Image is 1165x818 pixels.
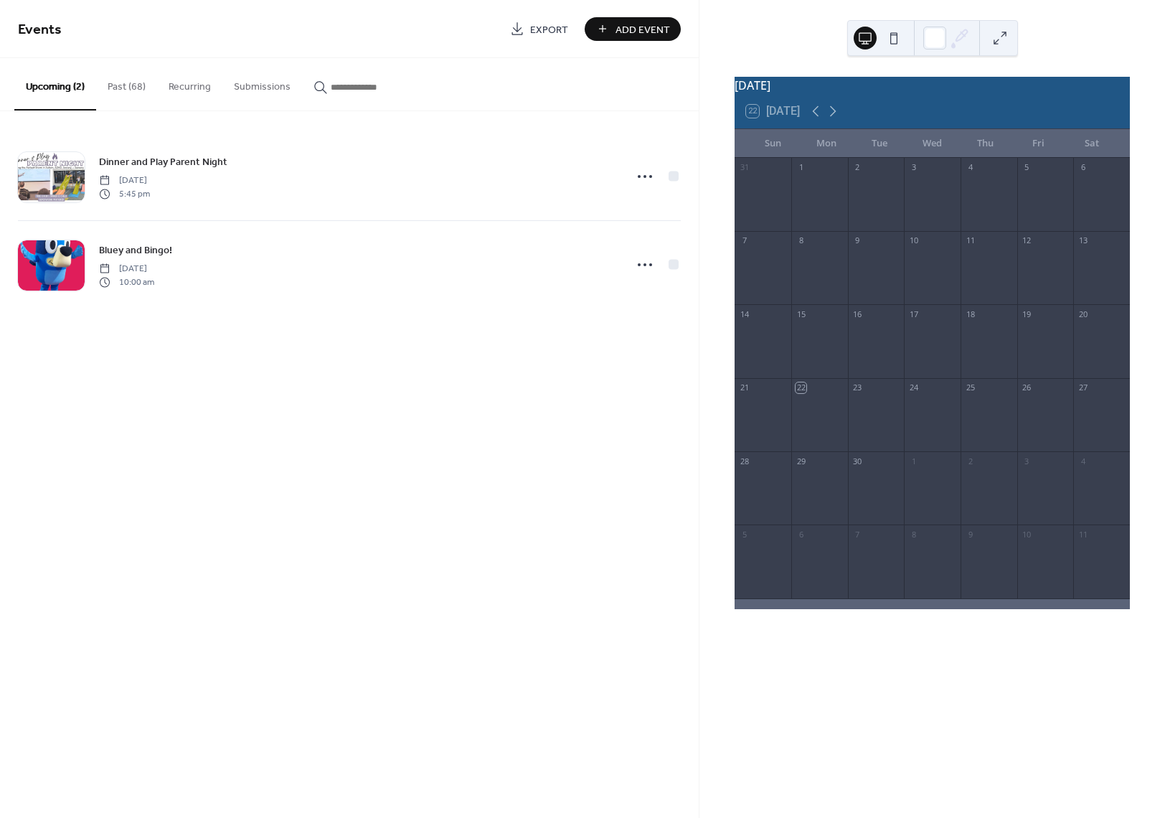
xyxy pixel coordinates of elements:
[965,382,976,393] div: 25
[1077,162,1088,173] div: 6
[1077,309,1088,319] div: 20
[1022,456,1032,466] div: 3
[99,276,154,288] span: 10:00 am
[1022,382,1032,393] div: 26
[96,58,157,109] button: Past (68)
[585,17,681,41] button: Add Event
[796,235,806,246] div: 8
[1077,382,1088,393] div: 27
[739,456,750,466] div: 28
[739,162,750,173] div: 31
[965,309,976,319] div: 18
[965,235,976,246] div: 11
[965,456,976,466] div: 2
[99,263,154,276] span: [DATE]
[1077,529,1088,540] div: 11
[739,382,750,393] div: 21
[1022,162,1032,173] div: 5
[1077,235,1088,246] div: 13
[99,155,227,170] span: Dinner and Play Parent Night
[99,187,150,200] span: 5:45 pm
[853,129,906,158] div: Tue
[799,129,852,158] div: Mon
[908,309,919,319] div: 17
[908,235,919,246] div: 10
[99,243,172,258] span: Bluey and Bingo!
[965,529,976,540] div: 9
[852,235,863,246] div: 9
[796,456,806,466] div: 29
[739,529,750,540] div: 5
[852,162,863,173] div: 2
[530,22,568,37] span: Export
[796,382,806,393] div: 22
[615,22,670,37] span: Add Event
[908,529,919,540] div: 8
[796,309,806,319] div: 15
[1022,529,1032,540] div: 10
[157,58,222,109] button: Recurring
[852,529,863,540] div: 7
[1065,129,1118,158] div: Sat
[739,235,750,246] div: 7
[739,309,750,319] div: 14
[908,456,919,466] div: 1
[965,162,976,173] div: 4
[499,17,579,41] a: Export
[852,309,863,319] div: 16
[746,129,799,158] div: Sun
[222,58,302,109] button: Submissions
[908,162,919,173] div: 3
[852,456,863,466] div: 30
[99,154,227,170] a: Dinner and Play Parent Night
[735,77,1130,94] div: [DATE]
[1077,456,1088,466] div: 4
[959,129,1012,158] div: Thu
[1022,309,1032,319] div: 19
[99,242,172,258] a: Bluey and Bingo!
[1022,235,1032,246] div: 12
[908,382,919,393] div: 24
[852,382,863,393] div: 23
[99,174,150,187] span: [DATE]
[14,58,96,111] button: Upcoming (2)
[1012,129,1065,158] div: Fri
[18,16,62,44] span: Events
[796,529,806,540] div: 6
[796,162,806,173] div: 1
[906,129,959,158] div: Wed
